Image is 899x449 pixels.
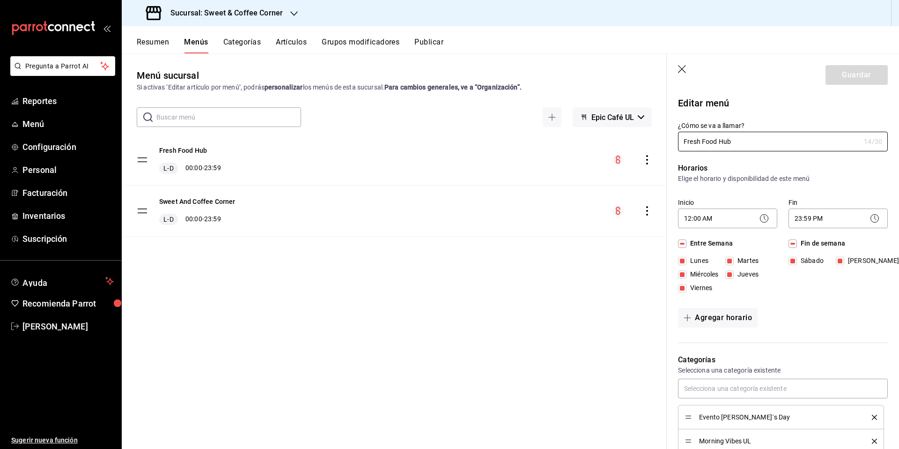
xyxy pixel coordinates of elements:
span: Menú [22,118,114,130]
div: 14 /30 [864,137,882,146]
span: L-D [162,215,175,224]
span: Personal [22,164,114,176]
span: Recomienda Parrot [22,297,114,310]
button: Sweet And Coffee Corner [159,197,235,206]
span: Entre Semana [686,239,733,248]
button: Artículos [276,37,307,53]
button: actions [642,206,652,216]
input: Selecciona una categoría existente [678,379,888,398]
p: Horarios [678,163,888,174]
button: Publicar [414,37,443,53]
p: Selecciona una categoría existente [678,366,888,375]
span: Evento [PERSON_NAME]´s Day [699,414,858,420]
span: Reportes [22,95,114,107]
p: Elige el horario y disponibilidad de este menú [678,174,888,183]
div: navigation tabs [137,37,899,53]
button: delete [865,439,877,444]
button: Fresh Food Hub [159,146,207,155]
h3: Sucursal: Sweet & Coffee Corner [163,7,283,19]
span: Miércoles [686,269,718,279]
span: Martes [734,256,759,266]
button: Menús [184,37,208,53]
span: Inventarios [22,210,114,222]
span: Fin de semana [797,239,845,248]
p: Categorías [678,354,888,366]
label: ¿Cómo se va a llamar? [678,122,888,129]
table: menu-maker-table [122,135,667,237]
span: Sábado [797,256,824,266]
strong: personalizar [265,83,303,91]
div: 00:00 - 23:59 [159,163,221,174]
span: Epic Café UL [591,113,634,122]
span: Pregunta a Parrot AI [25,61,101,71]
span: Sugerir nueva función [11,435,114,445]
span: Configuración [22,141,114,153]
button: Agregar horario [678,308,758,328]
strong: Para cambios generales, ve a “Organización”. [384,83,522,91]
span: Lunes [686,256,708,266]
div: Si activas ‘Editar artículo por menú’, podrás los menús de esta sucursal. [137,82,652,92]
span: Jueves [734,269,759,279]
button: Resumen [137,37,169,53]
span: [PERSON_NAME] [22,320,114,333]
button: Pregunta a Parrot AI [10,56,115,76]
span: Morning Vibes UL [699,438,858,444]
button: Epic Café UL [573,107,652,127]
span: Facturación [22,187,114,199]
span: Suscripción [22,232,114,245]
span: L-D [162,164,175,173]
button: actions [642,155,652,165]
div: 12:00 AM [678,209,777,228]
button: Grupos modificadores [322,37,399,53]
a: Pregunta a Parrot AI [7,68,115,78]
button: open_drawer_menu [103,24,111,32]
button: drag [137,205,148,217]
button: delete [865,415,877,420]
button: Categorías [223,37,261,53]
label: Fin [788,199,888,206]
p: Editar menú [678,96,888,110]
span: Viernes [686,283,712,293]
div: 00:00 - 23:59 [159,214,235,225]
button: drag [137,154,148,165]
div: 23:59 PM [788,209,888,228]
div: Menú sucursal [137,68,199,82]
span: [PERSON_NAME] [844,256,899,266]
label: Inicio [678,199,777,206]
span: Ayuda [22,276,102,287]
input: Buscar menú [156,108,301,127]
